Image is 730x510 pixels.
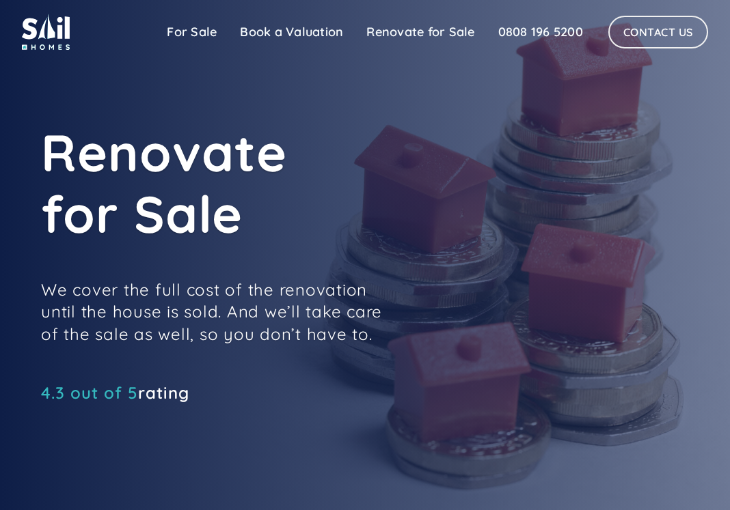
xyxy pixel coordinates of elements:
[155,18,228,46] a: For Sale
[608,16,708,48] a: Contact Us
[41,122,592,244] h1: Renovate for Sale
[487,18,595,46] a: 0808 196 5200
[41,406,246,423] iframe: Customer reviews powered by Trustpilot
[228,18,355,46] a: Book a Valuation
[41,386,189,399] a: 4.3 out of 5rating
[41,382,138,403] span: 4.3 out of 5
[41,279,383,345] p: We cover the full cost of the renovation until the house is sold. And we’ll take care of the sale...
[355,18,486,46] a: Renovate for Sale
[22,14,70,50] img: sail home logo
[41,386,189,399] div: rating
